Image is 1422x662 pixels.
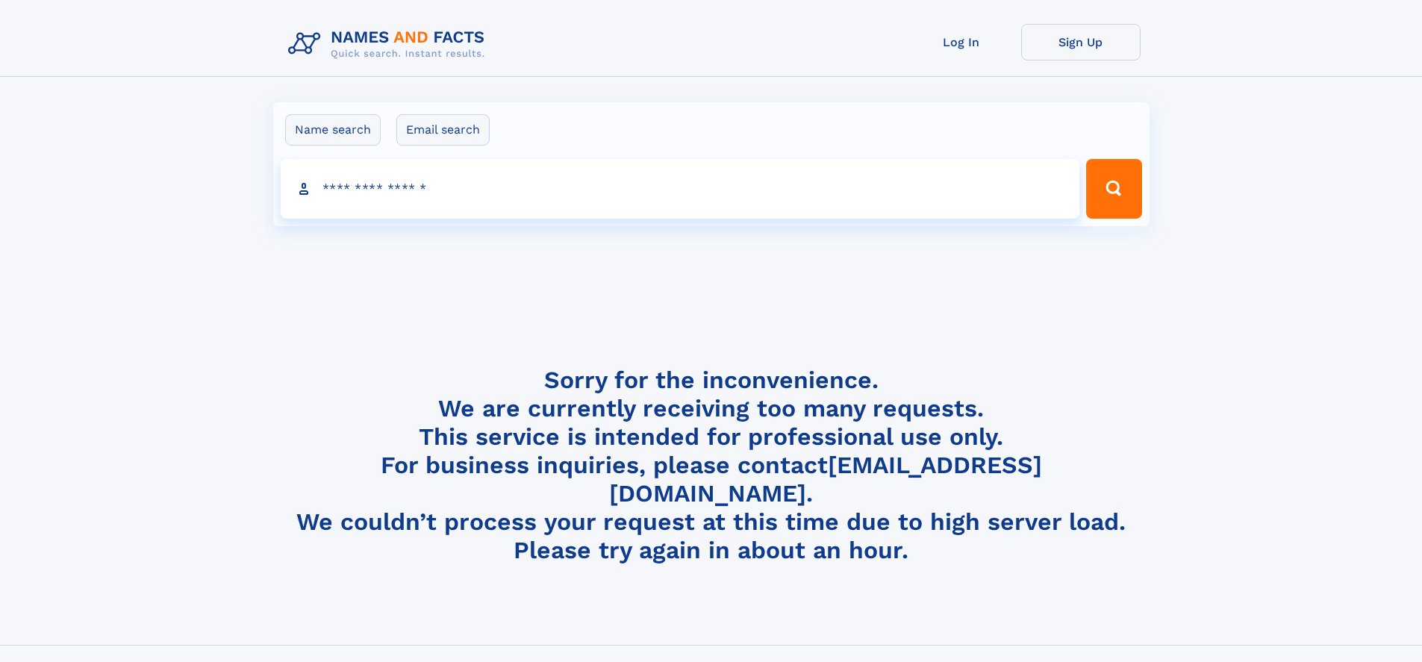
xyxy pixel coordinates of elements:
[902,24,1021,60] a: Log In
[282,366,1141,565] h4: Sorry for the inconvenience. We are currently receiving too many requests. This service is intend...
[281,159,1080,219] input: search input
[609,451,1042,508] a: [EMAIL_ADDRESS][DOMAIN_NAME]
[282,24,497,64] img: Logo Names and Facts
[1021,24,1141,60] a: Sign Up
[1086,159,1141,219] button: Search Button
[396,114,490,146] label: Email search
[285,114,381,146] label: Name search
